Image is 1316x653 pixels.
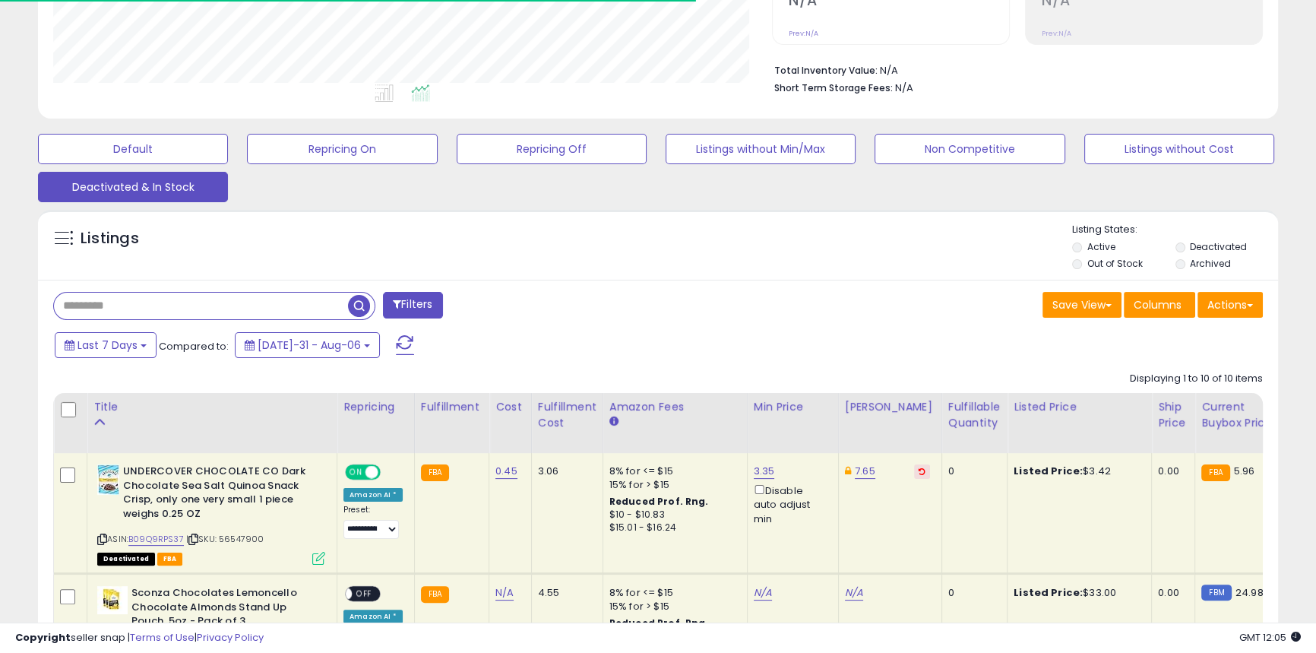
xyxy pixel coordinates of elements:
div: Fulfillment [421,399,482,415]
span: Compared to: [159,339,229,353]
b: Reduced Prof. Rng. [609,495,709,508]
div: 4.55 [538,586,591,600]
div: ASIN: [97,464,325,563]
span: | SKU: 56547900 [186,533,264,545]
label: Deactivated [1190,240,1247,253]
div: Title [93,399,331,415]
span: Columns [1134,297,1182,312]
b: Sconza Chocolates Lemoncello Chocolate Almonds Stand Up Pouch, 5oz - Pack of 3 [131,586,316,632]
div: Fulfillment Cost [538,399,596,431]
a: N/A [495,585,514,601]
a: N/A [754,585,772,601]
span: All listings that are unavailable for purchase on Amazon for any reason other than out-of-stock [97,553,155,566]
h5: Listings [81,228,139,249]
span: OFF [378,466,403,479]
label: Active [1087,240,1115,253]
div: Amazon Fees [609,399,741,415]
button: Listings without Cost [1084,134,1274,164]
div: 0.00 [1158,464,1183,478]
b: Listed Price: [1014,464,1083,478]
button: Default [38,134,228,164]
img: 41fTDY9j1+L._SL40_.jpg [97,586,128,614]
div: 8% for <= $15 [609,464,736,478]
p: Listing States: [1072,223,1278,237]
div: Listed Price [1014,399,1145,415]
a: Terms of Use [130,630,195,645]
b: Listed Price: [1014,585,1083,600]
a: N/A [845,585,863,601]
button: Actions [1197,292,1263,318]
small: FBA [1201,464,1229,481]
div: Preset: [343,505,403,539]
div: 0.00 [1158,586,1183,600]
div: seller snap | | [15,631,264,645]
img: 51aOcFxWV+L._SL40_.jpg [97,464,119,495]
div: 3.06 [538,464,591,478]
a: 0.45 [495,464,517,479]
div: Amazon AI * [343,488,403,502]
small: Amazon Fees. [609,415,618,429]
div: $3.42 [1014,464,1140,478]
div: $10 - $10.83 [609,509,736,521]
button: Non Competitive [875,134,1065,164]
div: $33.00 [1014,586,1140,600]
button: Listings without Min/Max [666,134,856,164]
small: FBM [1201,585,1231,601]
a: Privacy Policy [197,630,264,645]
div: 0 [948,464,995,478]
div: 0 [948,586,995,600]
button: Save View [1042,292,1121,318]
div: Min Price [754,399,832,415]
div: Cost [495,399,525,415]
span: 2025-08-14 12:05 GMT [1239,630,1301,645]
div: Current Buybox Price [1201,399,1280,431]
span: Last 7 Days [78,338,138,353]
div: $15.01 - $16.24 [609,521,736,534]
button: [DATE]-31 - Aug-06 [235,332,380,358]
button: Columns [1124,292,1195,318]
small: FBA [421,464,449,481]
span: ON [346,466,365,479]
button: Repricing On [247,134,437,164]
span: FBA [157,553,183,566]
div: Ship Price [1158,399,1188,431]
span: OFF [352,588,376,601]
a: 3.35 [754,464,775,479]
div: Displaying 1 to 10 of 10 items [1130,372,1263,386]
a: 7.65 [855,464,875,479]
strong: Copyright [15,630,71,645]
div: 15% for > $15 [609,600,736,613]
label: Archived [1190,257,1231,270]
span: 24.98 [1235,585,1264,600]
div: Fulfillable Quantity [948,399,1001,431]
button: Last 7 Days [55,332,157,358]
div: Repricing [343,399,408,415]
div: Disable auto adjust min [754,482,827,526]
button: Repricing Off [457,134,647,164]
label: Out of Stock [1087,257,1142,270]
button: Deactivated & In Stock [38,172,228,202]
span: [DATE]-31 - Aug-06 [258,338,361,353]
button: Filters [383,292,442,319]
div: 8% for <= $15 [609,586,736,600]
a: B09Q9RPS37 [128,533,184,546]
small: FBA [421,586,449,603]
span: 5.96 [1234,464,1255,478]
div: [PERSON_NAME] [845,399,935,415]
b: UNDERCOVER CHOCOLATE CO Dark Chocolate Sea Salt Quinoa Snack Crisp, only one very small 1 piece w... [123,464,308,525]
div: 15% for > $15 [609,478,736,492]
